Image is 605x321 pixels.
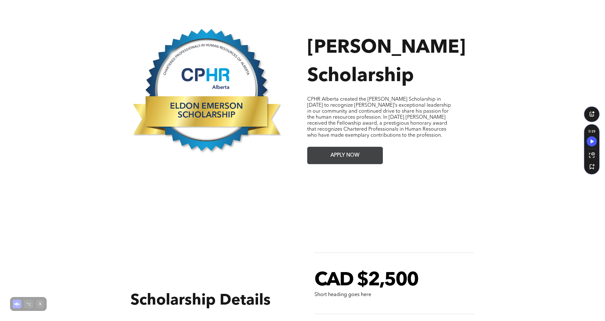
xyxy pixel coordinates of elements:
a: APPLY NOW [307,147,383,164]
span: CAD $2,500 [314,271,418,290]
span: [PERSON_NAME] Scholarship [307,39,466,86]
span: Scholarship Details [130,293,271,308]
span: APPLY NOW [328,149,362,162]
span: CPHR Alberta created the [PERSON_NAME] Scholarship in [DATE] to recognize [PERSON_NAME]’s excepti... [307,97,451,138]
span: Short heading goes here [314,292,371,297]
